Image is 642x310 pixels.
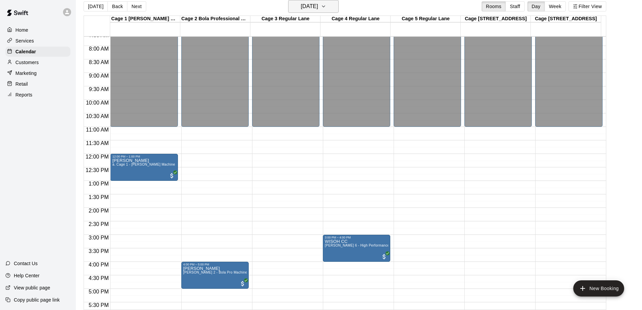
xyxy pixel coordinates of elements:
div: Cage 1 [PERSON_NAME] Machine [110,16,180,22]
span: [PERSON_NAME] 6 - High Performance Lane [325,244,398,247]
span: 9:00 AM [87,73,111,79]
div: 12:00 PM – 1:00 PM [112,155,176,158]
span: All customers have paid [381,253,388,260]
span: 1:30 PM [87,194,111,200]
span: 12:30 PM [84,167,110,173]
a: Calendar [5,47,70,57]
button: Staff [506,1,525,11]
div: 3:00 PM – 4:00 PM: WISOH CC [323,235,390,262]
span: All customers have paid [169,172,175,179]
button: Week [545,1,566,11]
span: 8:30 AM [87,59,111,65]
span: [PERSON_NAME] 2 - Bola Pro Machine Lane [183,271,256,274]
button: [DATE] [84,1,108,11]
div: 12:00 PM – 1:00 PM: Piyush Arora [110,154,178,181]
div: 3:00 PM – 4:00 PM [325,236,388,239]
span: 3:00 PM [87,235,111,241]
div: Cage 3 Regular Lane [250,16,320,22]
span: All customers have paid [239,280,246,287]
h6: [DATE] [301,2,318,11]
button: add [573,280,624,297]
div: Cage 4 Regular Lane [320,16,391,22]
a: Marketing [5,68,70,78]
a: Home [5,25,70,35]
button: Filter View [569,1,606,11]
span: 2:30 PM [87,221,111,227]
button: Rooms [482,1,506,11]
button: Back [108,1,127,11]
span: 3:30 PM [87,248,111,254]
p: Services [16,37,34,44]
span: a. Cage 1 - [PERSON_NAME] Machine [112,163,175,166]
span: 2:00 PM [87,208,111,214]
p: Copy public page link [14,297,60,303]
span: 10:00 AM [84,100,111,106]
span: 4:30 PM [87,275,111,281]
div: 4:00 PM – 5:00 PM [183,263,247,266]
button: Day [527,1,545,11]
p: Marketing [16,70,37,77]
div: Cage 2 Bola Professional Machine [180,16,250,22]
a: Reports [5,90,70,100]
p: Help Center [14,272,39,279]
p: Retail [16,81,28,87]
a: Customers [5,57,70,67]
span: 11:00 AM [84,127,111,133]
span: 1:00 PM [87,181,111,187]
a: Services [5,36,70,46]
span: 12:00 PM [84,154,110,160]
span: 4:00 PM [87,262,111,267]
p: Customers [16,59,39,66]
p: Calendar [16,48,36,55]
a: Retail [5,79,70,89]
div: 4:00 PM – 5:00 PM: Sudev Pillai [181,262,249,289]
div: Cage [STREET_ADDRESS] [461,16,531,22]
p: View public page [14,284,50,291]
span: 10:30 AM [84,113,111,119]
p: Reports [16,91,32,98]
button: Next [127,1,146,11]
span: 8:00 AM [87,46,111,52]
div: Cage 5 Regular Lane [391,16,461,22]
p: Contact Us [14,260,38,267]
span: 9:30 AM [87,86,111,92]
span: 5:30 PM [87,302,111,308]
div: Cage [STREET_ADDRESS] [531,16,601,22]
span: 5:00 PM [87,289,111,294]
span: 11:30 AM [84,140,111,146]
p: Home [16,27,28,33]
